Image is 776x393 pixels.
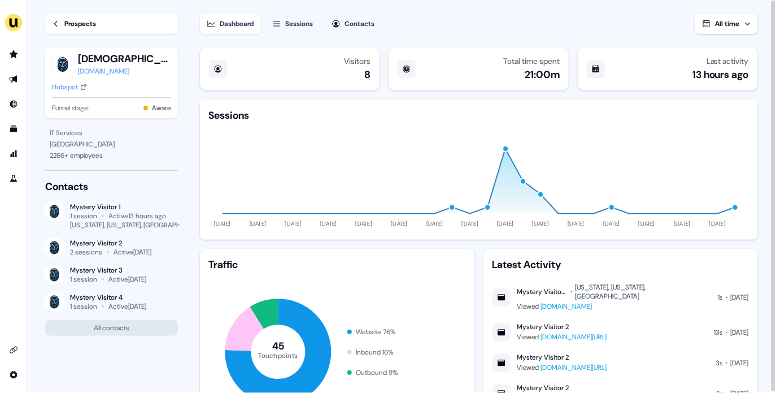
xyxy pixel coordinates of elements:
div: Active [DATE] [114,248,151,257]
a: Go to outbound experience [5,70,23,88]
button: All contacts [45,320,178,336]
tspan: [DATE] [709,220,726,227]
div: 1 session [70,275,97,284]
button: Sessions [265,14,320,34]
div: Contacts [45,180,178,193]
a: [DOMAIN_NAME] [541,302,592,311]
div: 13 hours ago [692,68,749,81]
div: Latest Activity [492,258,749,271]
div: Traffic [209,258,465,271]
div: Active 13 hours ago [108,211,166,221]
a: [DOMAIN_NAME][URL] [541,363,607,372]
div: Viewed [517,331,607,343]
div: Prospects [64,18,96,29]
tspan: [DATE] [355,220,372,227]
div: Hubspot [52,81,78,93]
button: Aware [152,102,171,114]
button: [DEMOGRAPHIC_DATA] [78,52,171,66]
div: Outbound 9 % [356,367,399,378]
div: Sessions [209,109,250,122]
tspan: [DATE] [426,220,443,227]
tspan: [DATE] [285,220,302,227]
tspan: 45 [272,340,284,353]
div: 2 sessions [70,248,102,257]
tspan: [DATE] [603,220,620,227]
div: Mystery Visitor 4 [70,293,146,302]
tspan: Touchpoints [258,351,298,360]
div: [DATE] [731,292,749,303]
a: Go to integrations [5,366,23,384]
div: Mystery Visitor 3 [70,266,146,275]
div: Dashboard [220,18,254,29]
div: Visitors [344,57,370,66]
div: [US_STATE], [US_STATE], [GEOGRAPHIC_DATA] [70,221,208,230]
div: Active [DATE] [108,302,146,311]
tspan: [DATE] [568,220,585,227]
div: Mystery Visitor 2 [517,383,569,392]
button: Contacts [325,14,382,34]
div: [GEOGRAPHIC_DATA] [50,139,173,150]
div: Mystery Visitor 1 [70,202,178,211]
div: [US_STATE], [US_STATE], [GEOGRAPHIC_DATA] [576,283,712,301]
div: 3s [716,357,723,369]
a: Go to templates [5,120,23,138]
a: [DOMAIN_NAME][URL] [541,332,607,342]
div: Contacts [345,18,375,29]
div: 21:00m [525,68,560,81]
div: Mystery Visitor 2 [517,322,569,331]
span: All time [716,19,740,28]
div: Mystery Visitor 2 [70,239,151,248]
tspan: [DATE] [497,220,514,227]
div: Total time spent [503,57,560,66]
a: Go to Inbound [5,95,23,113]
div: 1s [718,292,723,303]
div: Mystery Visitor 2 [517,353,569,362]
div: Inbound 16 % [356,347,394,358]
button: All time [695,14,758,34]
tspan: [DATE] [533,220,550,227]
div: 2266 + employees [50,150,173,161]
div: [DATE] [731,357,749,369]
tspan: [DATE] [320,220,337,227]
a: Prospects [45,14,178,34]
div: Viewed [517,301,712,312]
button: Dashboard [200,14,261,34]
span: Funnel stage: [52,102,89,114]
a: Go to attribution [5,145,23,163]
a: Go to prospects [5,45,23,63]
div: 1 session [70,211,97,221]
div: Last activity [707,57,749,66]
div: Mystery Visitor 1 [517,287,568,296]
a: Go to integrations [5,341,23,359]
tspan: [DATE] [391,220,408,227]
tspan: [DATE] [674,220,691,227]
div: IT Services [50,127,173,139]
a: Go to experiments [5,170,23,188]
div: Viewed [517,362,607,373]
div: 13s [714,327,723,338]
tspan: [DATE] [639,220,656,227]
a: Hubspot [52,81,87,93]
a: [DOMAIN_NAME] [78,66,171,77]
div: 8 [364,68,370,81]
tspan: [DATE] [249,220,266,227]
div: 1 session [70,302,97,311]
div: Active [DATE] [108,275,146,284]
tspan: [DATE] [461,220,478,227]
div: Website 76 % [356,326,396,338]
div: Sessions [286,18,313,29]
tspan: [DATE] [214,220,231,227]
div: [DATE] [731,327,749,338]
